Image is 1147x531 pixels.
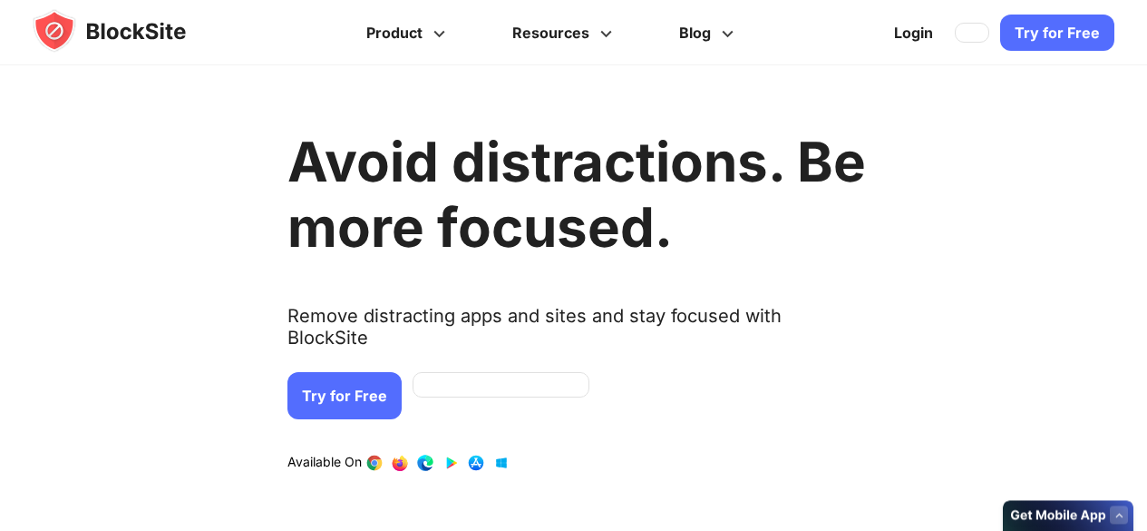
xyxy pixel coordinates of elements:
[287,372,402,419] a: Try for Free
[1000,15,1114,51] a: Try for Free
[883,11,944,54] a: Login
[287,454,362,472] text: Available On
[287,305,866,363] text: Remove distracting apps and sites and stay focused with BlockSite
[33,9,221,53] img: blocksite-icon.5d769676.svg
[287,129,866,260] h1: Avoid distractions. Be more focused.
